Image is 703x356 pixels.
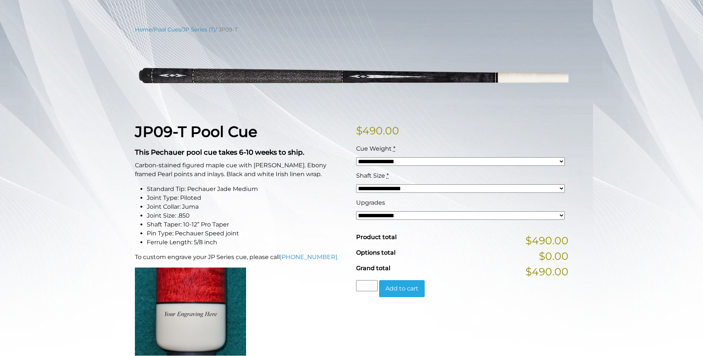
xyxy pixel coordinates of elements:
[356,249,395,256] span: Options total
[356,172,385,179] span: Shaft Size
[539,248,568,264] span: $0.00
[356,124,399,137] bdi: 490.00
[154,26,181,33] a: Pool Cues
[135,122,257,141] strong: JP09-T Pool Cue
[379,280,425,297] button: Add to cart
[147,229,347,238] li: Pin Type: Pechauer Speed joint
[147,220,347,229] li: Shaft Taper: 10-12” Pro Taper
[280,253,338,261] a: [PHONE_NUMBER].
[356,280,378,291] input: Product quantity
[135,161,347,179] p: Carbon-stained figured maple cue with [PERSON_NAME]. Ebony framed Pearl points and inlays. Black ...
[356,145,392,152] span: Cue Weight
[135,39,568,111] img: jp09-T.png
[147,211,347,220] li: Joint Size: .850
[356,124,362,137] span: $
[147,185,347,194] li: Standard Tip: Pechauer Jade Medium
[525,264,568,279] span: $490.00
[356,265,390,272] span: Grand total
[135,148,304,157] strong: This Pechauer pool cue takes 6-10 weeks to ship.
[147,238,347,247] li: Ferrule Length: 5/8 inch
[356,234,397,241] span: Product total
[135,268,246,356] img: An image of a cue butt with the words "YOUR ENGRAVING HERE".
[135,26,152,33] a: Home
[147,194,347,202] li: Joint Type: Piloted
[183,26,215,33] a: JP Series (T)
[393,145,395,152] abbr: required
[135,26,568,34] nav: Breadcrumb
[387,172,389,179] abbr: required
[135,253,347,262] p: To custom engrave your JP Series cue, please call
[147,202,347,211] li: Joint Collar: Juma
[525,233,568,248] span: $490.00
[356,199,385,206] span: Upgrades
